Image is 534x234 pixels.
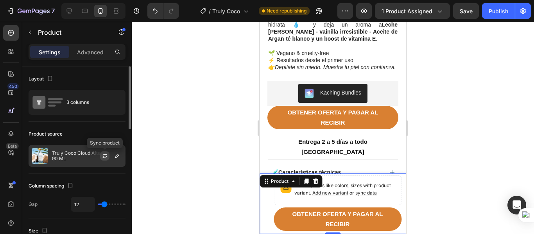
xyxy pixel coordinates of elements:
button: <p><span style="font-size:15px;">OBTENER OFERTA Y PAGAR AL RECIBIR</span></p> [8,84,139,107]
iframe: Design area [260,22,406,234]
strong: Entrega 2 a 5 días a todo [GEOGRAPHIC_DATA] [39,116,108,133]
button: Kaching Bundles [39,62,108,81]
div: Kaching Bundles [61,67,102,75]
div: Product source [29,130,63,138]
span: OBTENER OFERTA Y PAGAR AL RECIBIR [28,87,119,104]
div: Undo/Redo [147,3,179,19]
p: Advanced [77,48,104,56]
div: 3 columns [66,93,114,111]
p: 🌱 Vegano & cruelty-free ⚡ Resultados desde el primer uso [9,28,138,42]
div: Beta [6,143,19,149]
p: Truly Coco Cloud After Shave 90 ML [52,150,122,161]
div: Layout [29,74,55,84]
button: Save [453,3,479,19]
div: Publish [489,7,508,15]
strong: té blanco y un boost de vitamina E [26,14,116,20]
p: Settings [39,48,61,56]
p: Product [38,28,104,37]
p: 🧪 [12,147,81,154]
strong: Características técnicas [19,147,81,154]
span: Need republishing [267,7,306,14]
button: 1 product assigned [375,3,450,19]
span: Save [460,8,473,14]
div: 450 [7,83,19,89]
button: Publish [482,3,515,19]
button: 7 [3,3,58,19]
img: product feature img [32,148,48,164]
img: KachingBundles.png [45,67,54,76]
div: Open Intercom Messenger [507,196,526,214]
span: / [209,7,211,15]
input: Auto [71,197,95,211]
div: Gap [29,201,38,208]
p: 7 [51,6,55,16]
p: 👉 [9,42,138,49]
div: Column spacing [29,181,75,191]
span: Truly Coco [212,7,240,15]
span: 1 product assigned [382,7,432,15]
i: Depílate sin miedo. Muestra tu piel con confianza. [15,42,136,48]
